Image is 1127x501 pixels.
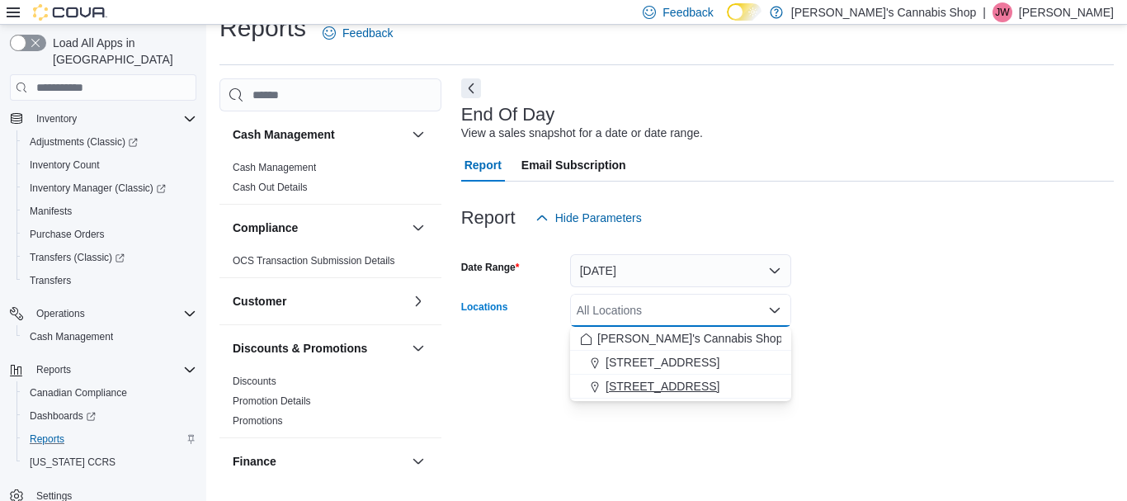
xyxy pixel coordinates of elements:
[30,304,92,324] button: Operations
[30,135,138,149] span: Adjustments (Classic)
[219,158,441,204] div: Cash Management
[23,248,131,267] a: Transfers (Classic)
[570,351,791,375] button: [STREET_ADDRESS]
[23,327,120,347] a: Cash Management
[233,453,276,470] h3: Finance
[23,132,144,152] a: Adjustments (Classic)
[233,254,395,267] span: OCS Transaction Submission Details
[233,375,276,388] span: Discounts
[233,340,367,357] h3: Discounts & Promotions
[233,414,283,428] span: Promotions
[233,220,298,236] h3: Compliance
[46,35,196,68] span: Load All Apps in [GEOGRAPHIC_DATA]
[23,383,196,403] span: Canadian Compliance
[768,304,781,317] button: Close list of options
[23,248,196,267] span: Transfers (Classic)
[23,271,78,291] a: Transfers
[529,201,648,234] button: Hide Parameters
[17,404,203,428] a: Dashboards
[408,451,428,471] button: Finance
[606,378,719,395] span: [STREET_ADDRESS]
[17,269,203,292] button: Transfers
[23,225,196,244] span: Purchase Orders
[570,254,791,287] button: [DATE]
[23,383,134,403] a: Canadian Compliance
[36,363,71,376] span: Reports
[521,149,626,182] span: Email Subscription
[30,386,127,399] span: Canadian Compliance
[30,304,196,324] span: Operations
[17,451,203,474] button: [US_STATE] CCRS
[36,307,85,320] span: Operations
[23,327,196,347] span: Cash Management
[23,406,102,426] a: Dashboards
[17,223,203,246] button: Purchase Orders
[233,126,405,143] button: Cash Management
[3,358,203,381] button: Reports
[23,452,196,472] span: Washington CCRS
[17,428,203,451] button: Reports
[3,302,203,325] button: Operations
[464,149,502,182] span: Report
[461,125,703,142] div: View a sales snapshot for a date or date range.
[233,293,405,310] button: Customer
[17,246,203,269] a: Transfers (Classic)
[30,158,100,172] span: Inventory Count
[219,371,441,437] div: Discounts & Promotions
[30,182,166,195] span: Inventory Manager (Classic)
[461,261,520,274] label: Date Range
[461,105,555,125] h3: End Of Day
[233,415,283,427] a: Promotions
[461,300,508,314] label: Locations
[408,218,428,238] button: Compliance
[993,2,1012,22] div: Jeff Weaver
[342,25,393,41] span: Feedback
[663,4,713,21] span: Feedback
[30,330,113,343] span: Cash Management
[30,409,96,423] span: Dashboards
[30,360,78,380] button: Reports
[17,154,203,177] button: Inventory Count
[233,162,316,173] a: Cash Management
[727,3,762,21] input: Dark Mode
[219,12,306,45] h1: Reports
[233,182,308,193] a: Cash Out Details
[570,327,791,399] div: Choose from the following options
[23,406,196,426] span: Dashboards
[23,429,196,449] span: Reports
[30,205,72,218] span: Manifests
[17,325,203,348] button: Cash Management
[995,2,1009,22] span: JW
[570,375,791,399] button: [STREET_ADDRESS]
[23,155,106,175] a: Inventory Count
[233,376,276,387] a: Discounts
[23,429,71,449] a: Reports
[233,340,405,357] button: Discounts & Promotions
[461,208,516,228] h3: Report
[219,251,441,277] div: Compliance
[791,2,976,22] p: [PERSON_NAME]'s Cannabis Shop
[606,354,719,371] span: [STREET_ADDRESS]
[23,178,196,198] span: Inventory Manager (Classic)
[570,327,791,351] button: [PERSON_NAME]'s Cannabis Shop
[17,200,203,223] button: Manifests
[233,293,286,310] h3: Customer
[3,107,203,130] button: Inventory
[30,432,64,446] span: Reports
[983,2,986,22] p: |
[30,109,83,129] button: Inventory
[30,360,196,380] span: Reports
[36,112,77,125] span: Inventory
[23,201,196,221] span: Manifests
[17,130,203,154] a: Adjustments (Classic)
[233,161,316,174] span: Cash Management
[316,17,399,50] a: Feedback
[23,155,196,175] span: Inventory Count
[23,201,78,221] a: Manifests
[597,330,782,347] span: [PERSON_NAME]'s Cannabis Shop
[233,220,405,236] button: Compliance
[23,178,172,198] a: Inventory Manager (Classic)
[461,78,481,98] button: Next
[17,381,203,404] button: Canadian Compliance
